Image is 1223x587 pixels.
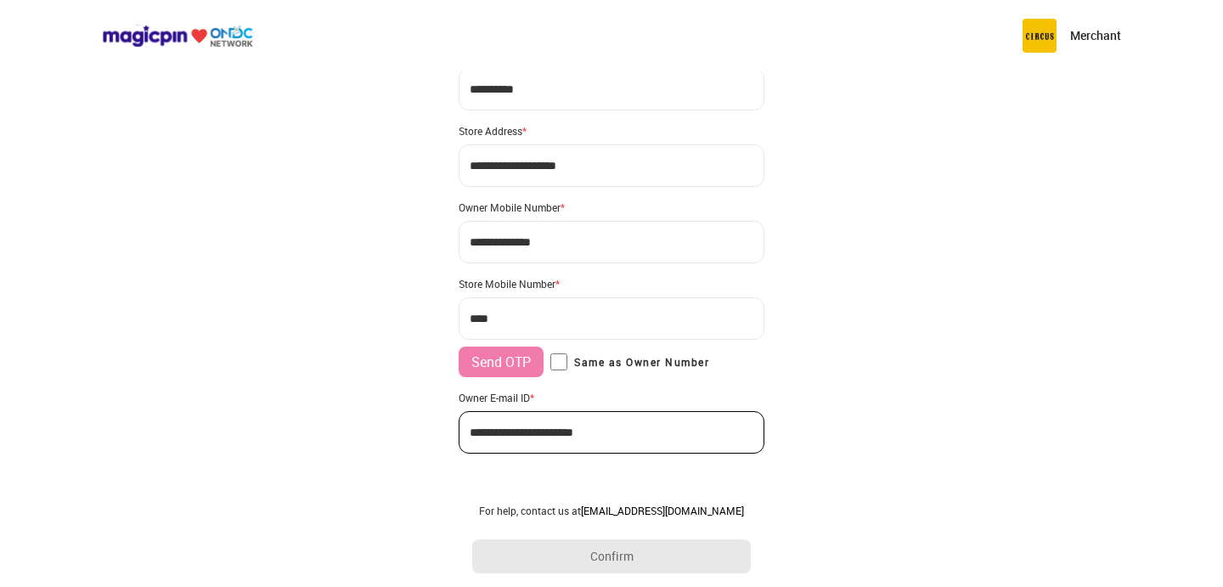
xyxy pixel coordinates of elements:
div: Owner E-mail ID [459,391,764,404]
input: Same as Owner Number [550,353,567,370]
button: Send OTP [459,347,544,377]
a: [EMAIL_ADDRESS][DOMAIN_NAME] [581,504,744,517]
label: Same as Owner Number [550,353,709,370]
button: Confirm [472,539,751,573]
div: Store Mobile Number [459,277,764,291]
div: Store Address [459,124,764,138]
div: For help, contact us at [472,504,751,517]
p: Merchant [1070,27,1121,44]
img: ondc-logo-new-small.8a59708e.svg [102,25,253,48]
img: circus.b677b59b.png [1023,19,1057,53]
div: Owner Mobile Number [459,200,764,214]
